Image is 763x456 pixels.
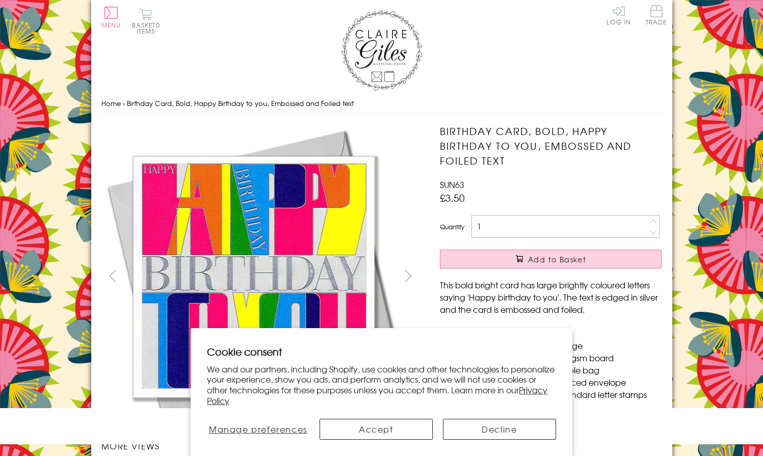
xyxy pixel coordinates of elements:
img: Birthday Card, Bold, Happy Birthday to you, Embossed and Foiled text [419,124,725,430]
h3: More views [101,440,420,452]
a: Log In [607,5,631,25]
button: Accept [320,419,433,440]
img: Claire Giles Greetings Cards [341,10,423,91]
button: prev [101,264,124,287]
li: Dimensions: 150mm x 150mm [450,327,662,339]
span: SUN63 [440,178,464,191]
nav: breadcrumbs [101,93,662,114]
span: Menu [101,20,121,30]
a: Home [101,98,121,108]
h1: Birthday Card, Bold, Happy Birthday to you, Embossed and Foiled text [440,124,662,168]
label: Quantity [440,222,464,231]
span: Manage preferences [209,423,307,435]
button: Decline [443,419,556,440]
span: Add to Basket [528,254,586,264]
span: Birthday Card, Bold, Happy Birthday to you, Embossed and Foiled text [127,98,354,108]
span: 0 items [137,20,160,36]
a: Trade [646,5,667,27]
img: Birthday Card, Bold, Happy Birthday to you, Embossed and Foiled text [101,124,407,430]
span: £3.50 [440,191,465,205]
button: Basket0 items [132,8,160,34]
p: This bold bright card has large brightly coloured letters saying 'Happy birthday to you'. The tex... [440,279,662,315]
button: next [397,264,419,287]
p: We and our partners, including Shopify, use cookies and other technologies to personalize your ex... [207,364,556,406]
a: Privacy Policy [207,384,547,407]
span: › [123,98,125,108]
span: Trade [646,5,667,25]
button: Manage preferences [207,419,309,440]
button: Menu [101,7,121,28]
button: Add to Basket [440,250,662,269]
h2: Cookie consent [207,344,556,359]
